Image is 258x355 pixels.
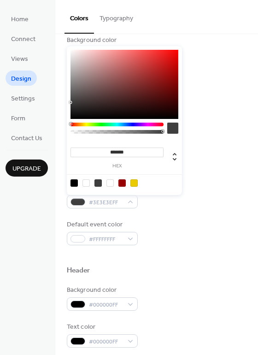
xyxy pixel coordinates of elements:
div: rgb(255, 255, 255) [106,179,114,187]
span: #000000FF [89,300,123,310]
div: rgb(62, 62, 62) [94,179,102,187]
label: hex [70,164,164,169]
span: Design [11,74,31,84]
a: Home [6,11,34,26]
span: #FFFFFFFF [89,235,123,244]
div: rgb(0, 0, 0) [70,179,78,187]
span: Home [11,15,29,24]
a: Form [6,110,31,125]
a: Design [6,71,37,86]
span: Connect [11,35,35,44]
a: Contact Us [6,130,48,145]
button: Upgrade [6,160,48,177]
span: Views [11,54,28,64]
span: Contact Us [11,134,42,143]
div: Default event color [67,220,136,230]
a: Connect [6,31,41,46]
span: Upgrade [12,164,41,174]
div: Background color [67,285,136,295]
div: rgba(0, 0, 0, 0) [82,179,90,187]
a: Views [6,51,34,66]
div: Text color [67,322,136,332]
div: rgb(234, 203, 0) [130,179,138,187]
div: rgb(151, 1, 1) [118,179,126,187]
div: Header [67,266,90,276]
div: Background color [67,35,136,45]
span: #000000FF [89,337,123,347]
a: Settings [6,90,41,106]
span: Form [11,114,25,124]
span: #3E3E3EFF [89,198,123,207]
span: Settings [11,94,35,104]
